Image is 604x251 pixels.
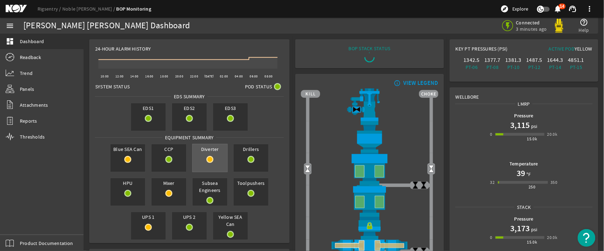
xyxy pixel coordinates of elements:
[411,181,420,189] img: ValveClose.png
[580,18,588,27] mat-icon: help_outline
[163,134,216,141] span: Equipment Summary
[546,57,564,64] div: 1644.3
[213,103,248,113] span: EDS3
[204,74,214,78] text: [DATE]
[20,70,33,77] span: Trend
[525,57,543,64] div: 1487.5
[575,46,592,52] span: Yellow
[517,168,525,179] h1: 39
[578,229,596,247] button: Open Resource Center
[20,117,37,124] span: Reports
[514,204,533,211] span: Stack
[131,103,166,113] span: EDS1
[513,5,529,12] span: Explore
[152,144,186,154] span: CCP
[131,212,166,222] span: UPS 1
[172,212,207,222] span: UPS 2
[514,216,534,222] b: Pressure
[301,185,438,217] img: LowerAnnularOpen.png
[193,144,227,154] span: Diverter
[101,74,109,78] text: 10:00
[567,64,585,71] div: PT-15
[427,165,435,173] img: Valve2Open.png
[525,64,543,71] div: PT-12
[301,217,438,240] img: RiserConnectorLock.png
[579,27,589,34] span: Help
[463,64,481,71] div: PT-06
[552,19,566,33] img: Yellowpod.svg
[420,181,428,189] img: ValveClose.png
[547,131,558,138] div: 20.0k
[530,123,538,130] span: psi
[23,22,190,29] div: [PERSON_NAME] [PERSON_NAME] Dashboard
[567,57,585,64] div: 4851.1
[484,57,502,64] div: 1377.7
[115,74,124,78] text: 12:00
[546,64,564,71] div: PT-14
[450,88,598,100] div: Wellbore
[511,119,530,131] h1: 3,115
[110,178,145,188] span: HPU
[172,103,207,113] span: EDS2
[160,74,169,78] text: 18:00
[190,74,198,78] text: 22:00
[456,45,524,55] div: Key PT Pressures (PSI)
[530,226,538,233] span: psi
[171,93,207,100] span: EDS SUMMARY
[463,57,481,64] div: 1342.5
[234,178,268,188] span: Toolpushers
[514,112,534,119] b: Pressure
[353,105,361,113] img: Valve2Close.png
[301,121,438,153] img: FlexJoint.png
[152,178,186,188] span: Mixer
[505,57,523,64] div: 1381.3
[6,22,14,30] mat-icon: menu
[581,0,598,17] button: more_vert
[234,144,268,154] span: Drillers
[510,160,539,167] b: Temperature
[301,88,438,121] img: RiserAdapter.png
[549,46,575,52] span: Active Pod
[516,19,547,26] span: Connected
[505,64,523,71] div: PT-10
[116,6,152,12] a: BOP Monitoring
[193,178,227,195] span: Subsea Engineers
[20,133,45,140] span: Thresholds
[403,80,438,87] div: VIEW LEGEND
[95,45,151,52] span: 24-Hour Alarm History
[20,38,44,45] span: Dashboard
[301,153,438,185] img: UpperAnnularOpen.png
[130,74,138,78] text: 14:00
[6,37,14,46] mat-icon: dashboard
[265,74,273,78] text: 08:00
[501,5,509,13] mat-icon: explore
[220,74,228,78] text: 02:00
[250,74,258,78] text: 06:00
[303,165,312,173] img: Valve2Open.png
[213,212,248,229] span: Yellow SEA Can
[515,100,532,107] span: LMRP
[20,54,41,61] span: Readback
[245,83,272,90] span: Pod Status
[554,5,562,13] button: 14
[145,74,153,78] text: 16:00
[551,179,558,186] div: 350
[110,144,145,154] span: Blue SEA Can
[490,234,492,241] div: 0
[95,83,130,90] span: System Status
[62,6,116,12] a: Noble [PERSON_NAME]
[20,101,48,109] span: Attachments
[490,179,495,186] div: 32
[529,183,535,191] div: 250
[547,234,558,241] div: 20.0k
[516,26,547,32] span: 3 minutes ago
[527,239,537,246] div: 15.0k
[349,45,391,52] div: BOP STACK STATUS
[20,240,73,247] span: Product Documentation
[20,86,34,93] span: Panels
[554,5,562,13] mat-icon: notifications
[527,135,537,142] div: 15.0k
[175,74,183,78] text: 20:00
[484,64,502,71] div: PT-08
[525,171,531,178] span: °F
